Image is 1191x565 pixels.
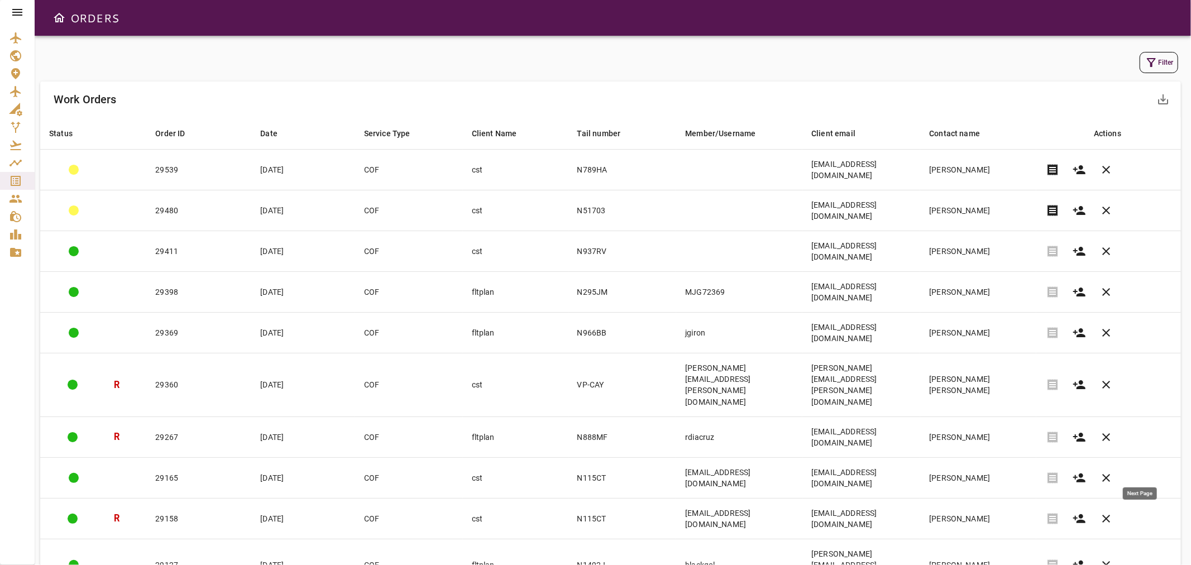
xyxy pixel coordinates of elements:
[1046,163,1059,176] span: receipt
[463,353,568,416] td: cst
[1039,505,1066,532] span: Invoice order
[676,457,802,498] td: [EMAIL_ADDRESS][DOMAIN_NAME]
[364,127,425,140] span: Service Type
[69,473,79,483] div: COMPLETED
[251,416,355,457] td: [DATE]
[251,353,355,416] td: [DATE]
[802,231,920,272] td: [EMAIL_ADDRESS][DOMAIN_NAME]
[463,231,568,272] td: cst
[463,272,568,313] td: fltplan
[463,416,568,457] td: fltplan
[1066,238,1093,265] button: Create customer
[251,190,355,231] td: [DATE]
[355,231,463,272] td: COF
[69,328,79,338] div: COMPLETED
[155,127,185,140] div: Order ID
[920,498,1036,539] td: [PERSON_NAME]
[1099,245,1113,258] span: clear
[577,127,635,140] span: Tail number
[1066,465,1093,491] button: Create customer
[68,432,78,442] div: COMPLETED
[463,313,568,353] td: fltplan
[1099,512,1113,525] span: clear
[568,231,677,272] td: N937RV
[920,150,1036,190] td: [PERSON_NAME]
[920,353,1036,416] td: [PERSON_NAME] [PERSON_NAME]
[146,231,251,272] td: 29411
[355,457,463,498] td: COF
[1099,285,1113,299] span: clear
[355,498,463,539] td: COF
[355,150,463,190] td: COF
[676,498,802,539] td: [EMAIL_ADDRESS][DOMAIN_NAME]
[355,416,463,457] td: COF
[463,150,568,190] td: cst
[1093,465,1120,491] button: Cancel order
[463,457,568,498] td: cst
[1046,204,1059,217] span: receipt
[802,272,920,313] td: [EMAIL_ADDRESS][DOMAIN_NAME]
[463,498,568,539] td: cst
[260,127,278,140] div: Date
[355,272,463,313] td: COF
[568,498,677,539] td: N115CT
[802,190,920,231] td: [EMAIL_ADDRESS][DOMAIN_NAME]
[676,313,802,353] td: jgiron
[802,457,920,498] td: [EMAIL_ADDRESS][DOMAIN_NAME]
[155,127,199,140] span: Order ID
[146,272,251,313] td: 29398
[920,457,1036,498] td: [PERSON_NAME]
[568,313,677,353] td: N966BB
[146,498,251,539] td: 29158
[146,313,251,353] td: 29369
[68,514,78,524] div: COMPLETED
[1093,371,1120,398] button: Cancel order
[1093,197,1120,224] button: Cancel order
[1099,204,1113,217] span: clear
[920,231,1036,272] td: [PERSON_NAME]
[568,150,677,190] td: N789HA
[1156,93,1170,106] span: save_alt
[920,190,1036,231] td: [PERSON_NAME]
[568,272,677,313] td: N295JM
[251,150,355,190] td: [DATE]
[1093,279,1120,305] button: Cancel order
[1099,326,1113,339] span: clear
[802,416,920,457] td: [EMAIL_ADDRESS][DOMAIN_NAME]
[568,190,677,231] td: N51703
[49,127,73,140] div: Status
[929,127,980,140] div: Contact name
[472,127,517,140] div: Client Name
[568,457,677,498] td: N115CT
[1093,505,1120,532] button: Cancel order
[251,457,355,498] td: [DATE]
[568,353,677,416] td: VP-CAY
[355,190,463,231] td: COF
[1039,238,1066,265] span: Invoice order
[1066,319,1093,346] button: Create customer
[676,272,802,313] td: MJG72369
[69,287,79,297] div: COMPLETED
[1066,505,1093,532] button: Create customer
[251,272,355,313] td: [DATE]
[1066,197,1093,224] button: Create customer
[811,127,855,140] div: Client email
[1039,465,1066,491] span: Invoice order
[577,127,621,140] div: Tail number
[1093,156,1120,183] button: Cancel order
[802,313,920,353] td: [EMAIL_ADDRESS][DOMAIN_NAME]
[1093,238,1120,265] button: Cancel order
[260,127,292,140] span: Date
[1039,197,1066,224] button: Invoice order
[920,313,1036,353] td: [PERSON_NAME]
[1099,163,1113,176] span: clear
[1066,156,1093,183] button: Create customer
[472,127,532,140] span: Client Name
[1066,279,1093,305] button: Create customer
[1140,52,1178,73] button: Filter
[146,353,251,416] td: 29360
[676,353,802,416] td: [PERSON_NAME][EMAIL_ADDRESS][PERSON_NAME][DOMAIN_NAME]
[69,165,79,175] div: ADMIN
[1099,471,1113,485] span: clear
[355,313,463,353] td: COF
